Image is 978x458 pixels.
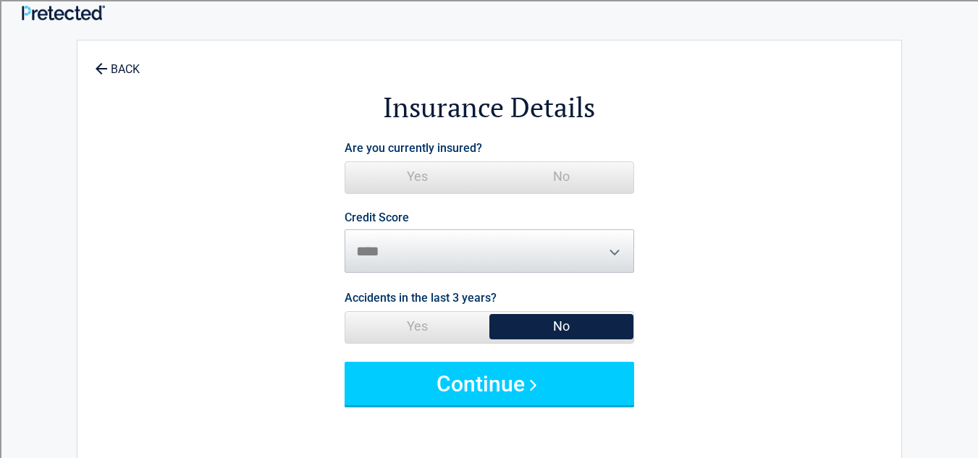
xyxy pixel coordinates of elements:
label: Credit Score [345,212,409,224]
button: Continue [345,362,634,405]
label: Accidents in the last 3 years? [345,288,497,308]
div: Options [6,58,972,71]
span: Yes [345,162,489,191]
div: Move To ... [6,97,972,110]
div: Move To ... [6,32,972,45]
span: No [489,162,633,191]
h2: Insurance Details [157,89,822,126]
div: Rename [6,84,972,97]
label: Are you currently insured? [345,138,482,158]
a: BACK [92,50,143,75]
span: Yes [345,312,489,341]
div: Sort New > Old [6,19,972,32]
div: Sort A > Z [6,6,972,19]
div: Delete [6,45,972,58]
div: Sign out [6,71,972,84]
span: No [489,312,633,341]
